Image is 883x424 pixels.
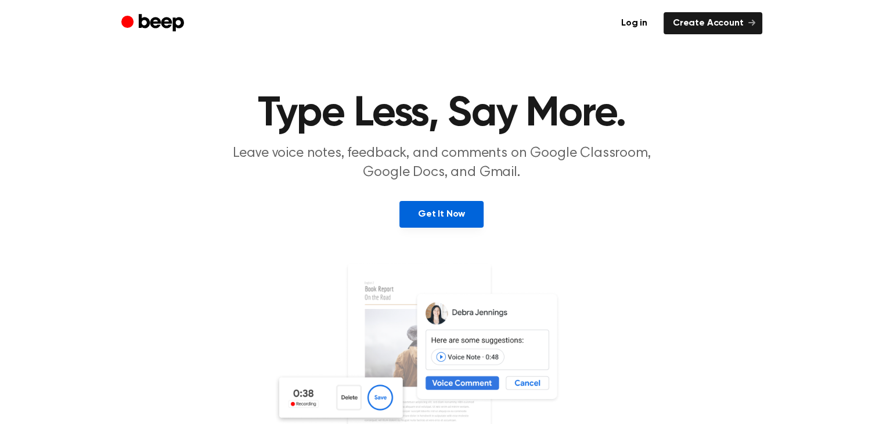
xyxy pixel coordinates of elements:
[121,12,187,35] a: Beep
[399,201,484,228] a: Get It Now
[145,93,739,135] h1: Type Less, Say More.
[664,12,762,34] a: Create Account
[612,12,657,34] a: Log in
[219,144,665,182] p: Leave voice notes, feedback, and comments on Google Classroom, Google Docs, and Gmail.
